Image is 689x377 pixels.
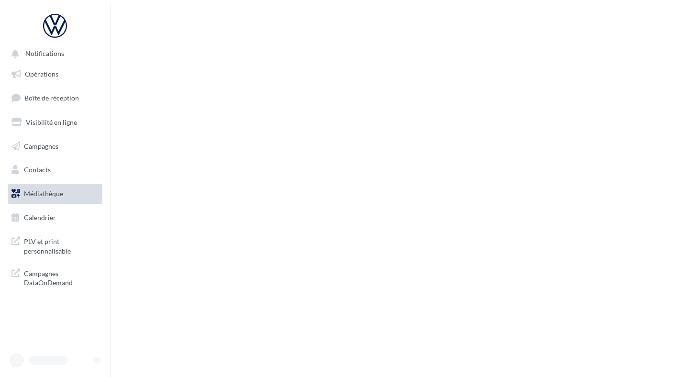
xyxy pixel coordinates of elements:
span: Contacts [24,166,51,174]
span: Campagnes [24,142,58,150]
a: Visibilité en ligne [6,112,104,133]
a: Contacts [6,160,104,180]
a: Boîte de réception [6,88,104,108]
a: Campagnes DataOnDemand [6,263,104,291]
span: PLV et print personnalisable [24,235,99,255]
span: Campagnes DataOnDemand [24,267,99,288]
a: PLV et print personnalisable [6,231,104,259]
span: Calendrier [24,213,56,222]
span: Notifications [25,50,64,58]
span: Boîte de réception [24,94,79,102]
a: Opérations [6,64,104,84]
a: Campagnes [6,136,104,156]
span: Médiathèque [24,189,63,198]
a: Calendrier [6,208,104,228]
a: Médiathèque [6,184,104,204]
span: Visibilité en ligne [26,118,77,126]
span: Opérations [25,70,58,78]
